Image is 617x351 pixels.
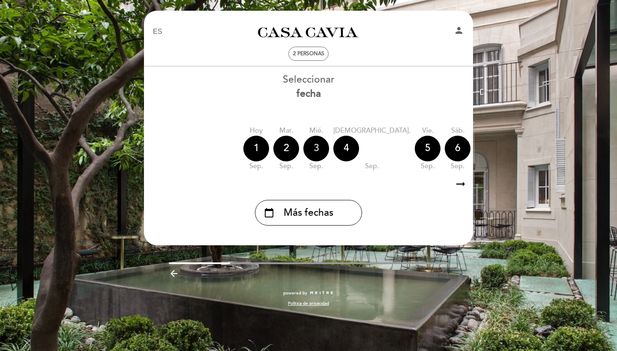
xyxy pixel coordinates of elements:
[273,161,299,171] div: sep.
[243,161,269,171] div: sep.
[264,205,274,220] i: calendar_today
[333,136,359,161] div: 4
[284,206,333,220] span: Más fechas
[288,300,329,306] a: Política de privacidad
[415,126,440,136] div: vie.
[309,291,334,295] img: MEITRE
[454,25,464,39] button: person
[303,161,329,171] div: sep.
[303,136,329,161] div: 3
[454,175,467,193] i: arrow_right_alt
[273,126,299,136] div: mar.
[243,136,269,161] div: 1
[415,161,440,171] div: sep.
[255,20,362,44] a: Casa Cavia
[144,73,473,101] div: Seleccionar
[445,161,470,171] div: sep.
[415,136,440,161] div: 5
[293,51,324,57] span: 2 personas
[445,126,470,136] div: sáb.
[243,126,269,136] div: Hoy
[445,136,470,161] div: 6
[283,290,334,296] a: powered by
[454,25,464,36] i: person
[283,290,307,296] span: powered by
[333,126,410,136] div: [DEMOGRAPHIC_DATA].
[273,136,299,161] div: 2
[169,268,179,279] i: arrow_backward
[333,161,410,171] div: sep.
[297,88,321,100] b: fecha
[303,126,329,136] div: mié.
